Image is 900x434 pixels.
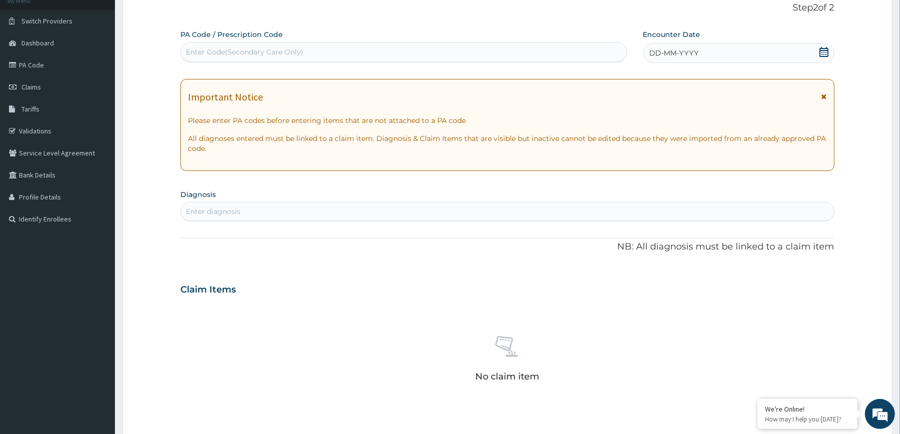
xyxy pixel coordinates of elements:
p: Please enter PA codes before entering items that are not attached to a PA code [188,115,827,125]
label: PA Code / Prescription Code [180,29,283,39]
span: Switch Providers [21,16,72,25]
div: Chat with us now [52,56,168,69]
span: Tariffs [21,104,39,113]
div: Minimize live chat window [164,5,188,29]
span: We're online! [58,126,138,227]
p: NB: All diagnosis must be linked to a claim item [180,240,834,253]
label: Diagnosis [180,189,216,199]
img: d_794563401_company_1708531726252_794563401 [18,50,40,75]
div: We're Online! [765,404,850,413]
p: No claim item [475,371,539,381]
h1: Important Notice [188,91,263,102]
div: Enter diagnosis [186,206,240,216]
p: How may I help you today? [765,415,850,423]
h3: Claim Items [180,284,236,295]
p: All diagnoses entered must be linked to a claim item. Diagnosis & Claim Items that are visible bu... [188,133,827,153]
span: Dashboard [21,38,54,47]
p: Step 2 of 2 [180,2,834,13]
label: Encounter Date [643,29,701,39]
textarea: Type your message and hit 'Enter' [5,273,190,308]
span: Claims [21,82,41,91]
span: DD-MM-YYYY [650,48,699,58]
div: Enter Code(Secondary Care Only) [186,47,303,57]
